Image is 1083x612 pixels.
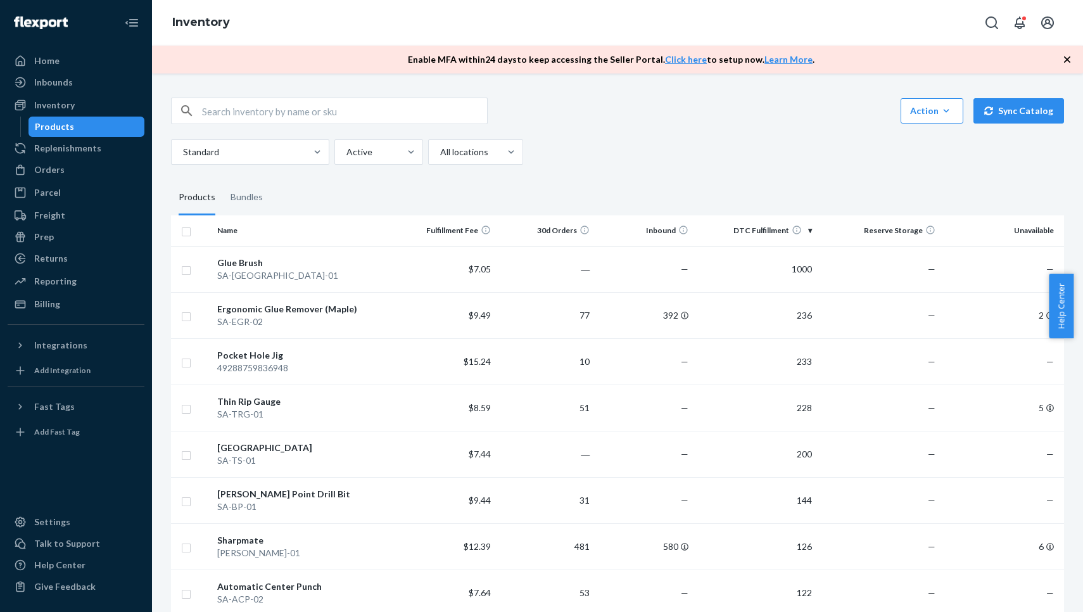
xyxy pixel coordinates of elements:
[928,264,935,274] span: —
[202,98,487,124] input: Search inventory by name or sku
[469,449,491,459] span: $7.44
[8,248,144,269] a: Returns
[34,559,85,571] div: Help Center
[693,385,817,431] td: 228
[940,215,1064,246] th: Unavailable
[8,422,144,442] a: Add Fast Tag
[1007,10,1032,35] button: Open notifications
[8,533,144,554] a: Talk to Support
[217,534,392,547] div: Sharpmate
[1046,449,1054,459] span: —
[34,209,65,222] div: Freight
[681,402,688,413] span: —
[928,449,935,459] span: —
[34,537,100,550] div: Talk to Support
[34,76,73,89] div: Inbounds
[8,271,144,291] a: Reporting
[928,356,935,367] span: —
[928,541,935,552] span: —
[217,257,392,269] div: Glue Brush
[469,264,491,274] span: $7.05
[940,292,1064,338] td: 2
[693,292,817,338] td: 236
[439,146,440,158] input: All locations
[8,72,144,92] a: Inbounds
[496,338,595,385] td: 10
[973,98,1064,124] button: Sync Catalog
[8,555,144,575] a: Help Center
[496,523,595,570] td: 481
[34,186,61,199] div: Parcel
[681,495,688,506] span: —
[28,117,145,137] a: Products
[1046,264,1054,274] span: —
[231,180,263,215] div: Bundles
[693,215,817,246] th: DTC Fulfillment
[217,500,392,513] div: SA-BP-01
[595,523,693,570] td: 580
[1046,495,1054,506] span: —
[14,16,68,29] img: Flexport logo
[665,54,707,65] a: Click here
[693,523,817,570] td: 126
[217,547,392,559] div: [PERSON_NAME]-01
[8,227,144,247] a: Prep
[397,215,496,246] th: Fulfillment Fee
[8,205,144,226] a: Freight
[8,294,144,314] a: Billing
[162,4,240,41] ol: breadcrumbs
[172,15,230,29] a: Inventory
[464,356,491,367] span: $15.24
[901,98,963,124] button: Action
[817,215,940,246] th: Reserve Storage
[681,587,688,598] span: —
[34,298,60,310] div: Billing
[595,292,693,338] td: 392
[1049,274,1073,338] button: Help Center
[8,512,144,532] a: Settings
[8,95,144,115] a: Inventory
[8,577,144,597] button: Give Feedback
[217,580,392,593] div: Automatic Center Punch
[928,310,935,321] span: —
[8,160,144,180] a: Orders
[212,215,397,246] th: Name
[928,495,935,506] span: —
[595,215,693,246] th: Inbound
[8,182,144,203] a: Parcel
[34,580,96,593] div: Give Feedback
[217,303,392,316] div: Ergonomic Glue Remover (Maple)
[34,365,91,376] div: Add Integration
[940,385,1064,431] td: 5
[34,275,77,288] div: Reporting
[681,264,688,274] span: —
[496,431,595,477] td: ―
[469,402,491,413] span: $8.59
[217,349,392,362] div: Pocket Hole Jig
[217,488,392,500] div: [PERSON_NAME] Point Drill Bit
[34,231,54,243] div: Prep
[693,246,817,292] td: 1000
[8,335,144,355] button: Integrations
[8,360,144,381] a: Add Integration
[34,400,75,413] div: Fast Tags
[910,105,954,117] div: Action
[34,163,65,176] div: Orders
[217,362,392,374] div: 49288759836948
[217,442,392,454] div: [GEOGRAPHIC_DATA]
[8,397,144,417] button: Fast Tags
[469,310,491,321] span: $9.49
[496,385,595,431] td: 51
[1035,10,1060,35] button: Open account menu
[217,269,392,282] div: SA-[GEOGRAPHIC_DATA]-01
[34,339,87,352] div: Integrations
[217,454,392,467] div: SA-TS-01
[1046,356,1054,367] span: —
[8,51,144,71] a: Home
[496,292,595,338] td: 77
[681,356,688,367] span: —
[693,477,817,523] td: 144
[119,10,144,35] button: Close Navigation
[34,516,70,528] div: Settings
